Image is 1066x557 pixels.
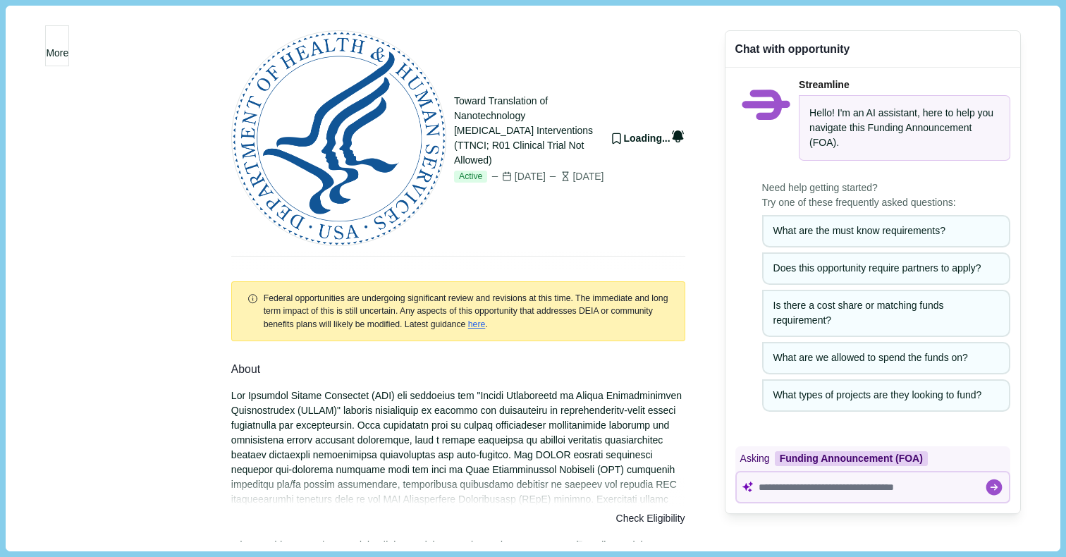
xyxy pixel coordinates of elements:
a: here [468,319,486,329]
div: Does this opportunity require partners to apply? [773,261,999,276]
img: HHS.png [232,31,446,245]
div: What are the must know requirements? [773,224,999,238]
button: What are we allowed to spend the funds on? [762,342,1010,374]
div: Funding Announcement (FOA) [775,451,928,466]
button: What types of projects are they looking to fund? [762,379,1010,412]
div: Toward Translation of Nanotechnology [MEDICAL_DATA] Interventions (TTNCI; R01 Clinical Trial Not ... [454,94,604,168]
button: Is there a cost share or matching funds requirement? [762,290,1010,337]
div: What are we allowed to spend the funds on? [773,350,999,365]
button: What are the must know requirements? [762,215,1010,247]
div: About [231,361,685,379]
div: Chat with opportunity [735,41,850,57]
div: Asking [735,446,1010,471]
button: Check Eligibility [616,512,685,527]
div: Is there a cost share or matching funds requirement? [773,298,999,328]
span: Hello! I'm an AI assistant, here to help you navigate this . [809,107,993,148]
span: Active [454,171,487,183]
span: More [46,46,68,61]
span: Streamline [799,79,850,90]
span: Funding Announcement (FOA) [809,122,972,148]
span: Federal opportunities are undergoing significant review and revisions at this time. The immediate... [264,293,668,329]
button: Does this opportunity require partners to apply? [762,252,1010,285]
button: More [45,25,69,66]
div: What types of projects are they looking to fund? [773,388,999,403]
div: [DATE] [490,169,546,184]
div: . [264,292,670,331]
span: Need help getting started? Try one of these frequently asked questions: [762,180,1010,210]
